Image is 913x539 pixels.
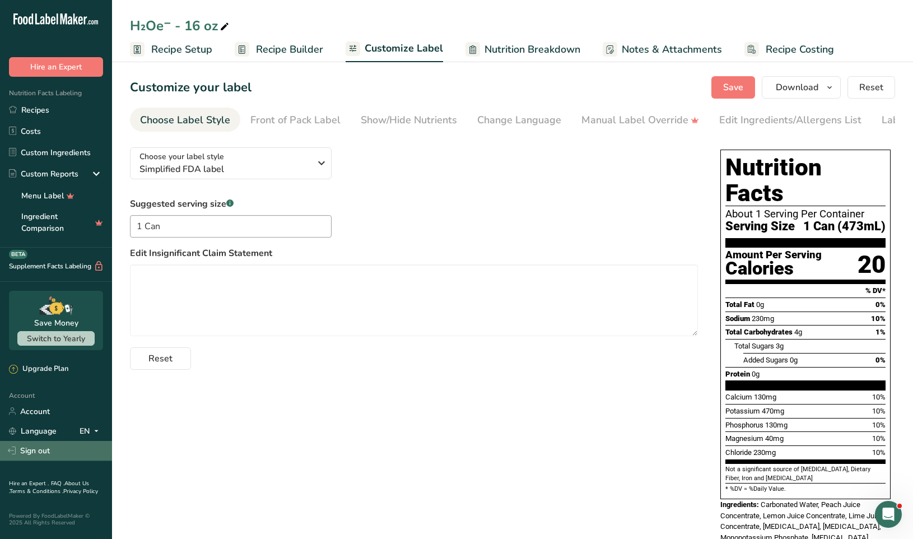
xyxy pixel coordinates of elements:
span: Recipe Builder [256,42,323,57]
h1: Nutrition Facts [725,155,886,206]
span: 10% [872,434,886,443]
h1: Customize your label [130,78,251,97]
div: EN [80,424,103,438]
span: 10% [872,421,886,429]
a: Recipe Builder [235,37,323,62]
a: About Us . [9,480,89,495]
span: 0g [756,300,764,309]
div: Change Language [477,113,561,128]
section: * %DV = %Daily Value. [725,483,886,494]
span: Total Carbohydrates [725,328,793,336]
span: Reset [859,81,883,94]
div: Amount Per Serving [725,250,822,261]
span: Total Fat [725,300,754,309]
span: Notes & Attachments [622,42,722,57]
span: Simplified FDA label [139,162,310,176]
span: Recipe Setup [151,42,212,57]
div: Edit Ingredients/Allergens List [719,113,861,128]
span: Phosphorus [725,421,763,429]
span: 10% [872,407,886,415]
div: 20 [858,250,886,280]
span: Choose your label style [139,151,224,162]
a: Recipe Setup [130,37,212,62]
div: Upgrade Plan [9,364,68,375]
span: 130mg [754,393,776,401]
span: Ingredients: [720,500,759,509]
span: Download [776,81,818,94]
div: Save Money [34,317,78,329]
span: Potassium [725,407,760,415]
span: Protein [725,370,750,378]
a: Hire an Expert . [9,480,49,487]
span: 0g [752,370,760,378]
span: 230mg [753,448,776,457]
span: Total Sugars [734,342,774,350]
div: Calories [725,261,822,277]
div: Powered By FoodLabelMaker © 2025 All Rights Reserved [9,513,103,526]
span: 10% [872,393,886,401]
button: Switch to Yearly [17,331,95,346]
span: Calcium [725,393,752,401]
section: % DV* [725,284,886,298]
div: Custom Reports [9,168,78,180]
span: 230mg [752,314,774,323]
span: Reset [148,352,173,365]
label: Edit Insignificant Claim Statement [130,247,698,260]
span: 0g [790,356,798,364]
div: Manual Label Override [581,113,699,128]
div: BETA [9,250,27,259]
span: 1 Can (473mL) [803,220,886,234]
div: About 1 Serving Per Container [725,208,886,220]
button: Hire an Expert [9,57,103,77]
iframe: Intercom live chat [875,501,902,528]
a: Language [9,421,57,441]
a: FAQ . [51,480,64,487]
span: Added Sugars [743,356,788,364]
span: Nutrition Breakdown [485,42,580,57]
a: Customize Label [346,36,443,63]
span: 1% [875,328,886,336]
span: Magnesium [725,434,763,443]
button: Reset [130,347,191,370]
span: 4g [794,328,802,336]
div: H₂Oe⁻ - 16 oz [130,16,231,36]
a: Recipe Costing [744,37,834,62]
span: 10% [871,314,886,323]
span: 40mg [765,434,784,443]
button: Save [711,76,755,99]
a: Nutrition Breakdown [465,37,580,62]
section: Not a significant source of [MEDICAL_DATA], Dietary Fiber, Iron and [MEDICAL_DATA] [725,465,886,484]
span: 10% [872,448,886,457]
a: Notes & Attachments [603,37,722,62]
span: 0% [875,300,886,309]
span: 3g [776,342,784,350]
button: Reset [847,76,895,99]
span: 470mg [762,407,784,415]
span: Recipe Costing [766,42,834,57]
span: 0% [875,356,886,364]
button: Choose your label style Simplified FDA label [130,147,332,179]
span: 130mg [765,421,788,429]
label: Suggested serving size [130,197,332,211]
div: Front of Pack Label [250,113,341,128]
span: Save [723,81,743,94]
a: Privacy Policy [63,487,98,495]
span: Switch to Yearly [27,333,85,344]
span: Chloride [725,448,752,457]
span: Sodium [725,314,750,323]
div: Show/Hide Nutrients [361,113,457,128]
button: Download [762,76,841,99]
span: Serving Size [725,220,795,234]
span: Customize Label [365,41,443,56]
a: Terms & Conditions . [10,487,63,495]
div: Choose Label Style [140,113,230,128]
